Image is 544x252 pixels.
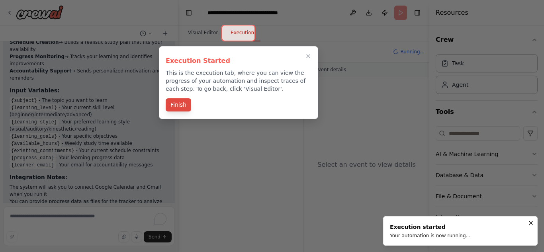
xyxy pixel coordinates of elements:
[183,7,194,18] button: Hide left sidebar
[390,232,470,239] div: Your automation is now running...
[303,51,313,61] button: Close walkthrough
[166,98,191,111] button: Finish
[166,56,311,66] h3: Execution Started
[390,223,470,231] div: Execution started
[166,69,311,93] p: This is the execution tab, where you can view the progress of your automation and inspect traces ...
